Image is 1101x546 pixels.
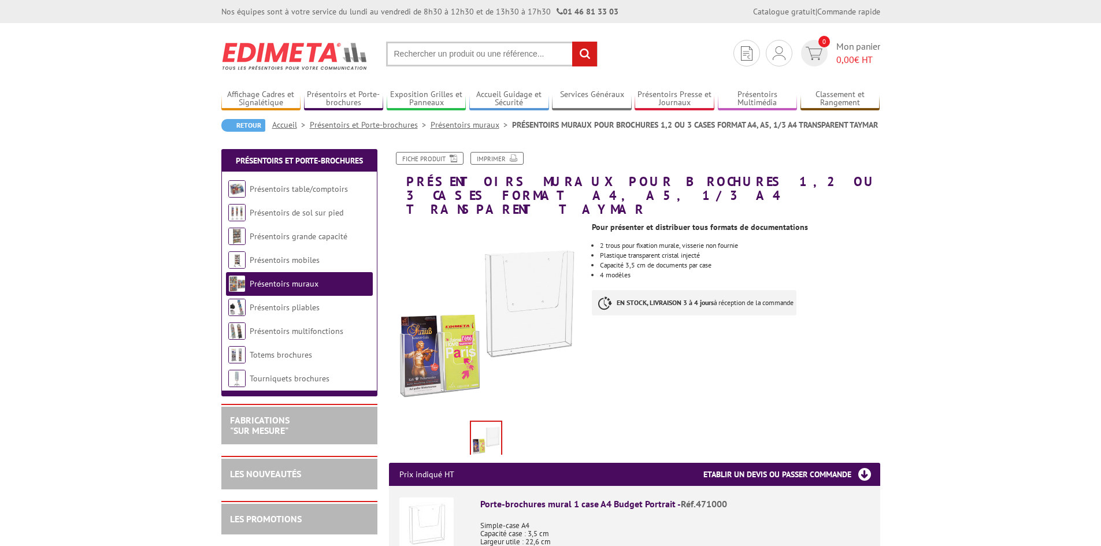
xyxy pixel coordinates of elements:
[471,422,501,458] img: porte_brochures_muraux_471300_2.jpg
[250,278,318,289] a: Présentoirs muraux
[228,346,246,363] img: Totems brochures
[703,463,880,486] h3: Etablir un devis ou passer commande
[431,120,512,130] a: Présentoirs muraux
[399,463,454,486] p: Prix indiqué HT
[798,40,880,66] a: devis rapide 0 Mon panier 0,00€ HT
[389,222,584,417] img: porte_brochures_muraux_471300_2.jpg
[250,302,320,313] a: Présentoirs pliables
[250,373,329,384] a: Tourniquets brochures
[387,90,466,109] a: Exposition Grilles et Panneaux
[221,35,369,77] img: Edimeta
[228,275,246,292] img: Présentoirs muraux
[396,152,464,165] a: Fiche produit
[600,242,880,249] li: 2 trous pour fixation murale, visserie non fournie
[818,36,830,47] span: 0
[836,54,854,65] span: 0,00
[592,290,796,315] p: à réception de la commande
[228,251,246,269] img: Présentoirs mobiles
[718,90,798,109] a: Présentoirs Multimédia
[304,90,384,109] a: Présentoirs et Porte-brochures
[250,207,343,218] a: Présentoirs de sol sur pied
[469,90,549,109] a: Accueil Guidage et Sécurité
[230,414,290,436] a: FABRICATIONS"Sur Mesure"
[250,255,320,265] a: Présentoirs mobiles
[221,119,265,132] a: Retour
[635,90,714,109] a: Présentoirs Presse et Journaux
[806,47,822,60] img: devis rapide
[272,120,310,130] a: Accueil
[617,298,714,307] strong: EN STOCK, LIVRAISON 3 à 4 jours
[753,6,880,17] div: |
[572,42,597,66] input: rechercher
[836,53,880,66] span: € HT
[741,46,752,61] img: devis rapide
[310,120,431,130] a: Présentoirs et Porte-brochures
[250,350,312,360] a: Totems brochures
[228,204,246,221] img: Présentoirs de sol sur pied
[600,262,880,269] li: Capacité 3,5 cm de documents par case
[386,42,598,66] input: Rechercher un produit ou une référence...
[836,40,880,66] span: Mon panier
[753,6,815,17] a: Catalogue gratuit
[228,322,246,340] img: Présentoirs multifonctions
[600,252,880,259] li: Plastique transparent cristal injecté
[600,272,880,278] li: 4 modèles
[681,498,727,510] span: Réf.471000
[228,370,246,387] img: Tourniquets brochures
[221,90,301,109] a: Affichage Cadres et Signalétique
[228,299,246,316] img: Présentoirs pliables
[773,46,785,60] img: devis rapide
[817,6,880,17] a: Commande rapide
[512,119,878,131] li: PRÉSENTOIRS MURAUX POUR BROCHURES 1,2 OU 3 CASES FORMAT A4, A5, 1/3 A4 TRANSPARENT TAYMAR
[800,90,880,109] a: Classement et Rangement
[557,6,618,17] strong: 01 46 81 33 03
[228,180,246,198] img: Présentoirs table/comptoirs
[380,152,889,217] h1: PRÉSENTOIRS MURAUX POUR BROCHURES 1,2 OU 3 CASES FORMAT A4, A5, 1/3 A4 TRANSPARENT TAYMAR
[236,155,363,166] a: Présentoirs et Porte-brochures
[250,326,343,336] a: Présentoirs multifonctions
[592,222,808,232] strong: Pour présenter et distribuer tous formats de documentations
[230,513,302,525] a: LES PROMOTIONS
[250,184,348,194] a: Présentoirs table/comptoirs
[228,228,246,245] img: Présentoirs grande capacité
[480,497,870,511] div: Porte-brochures mural 1 case A4 Budget Portrait -
[221,6,618,17] div: Nos équipes sont à votre service du lundi au vendredi de 8h30 à 12h30 et de 13h30 à 17h30
[552,90,632,109] a: Services Généraux
[470,152,524,165] a: Imprimer
[250,231,347,242] a: Présentoirs grande capacité
[230,468,301,480] a: LES NOUVEAUTÉS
